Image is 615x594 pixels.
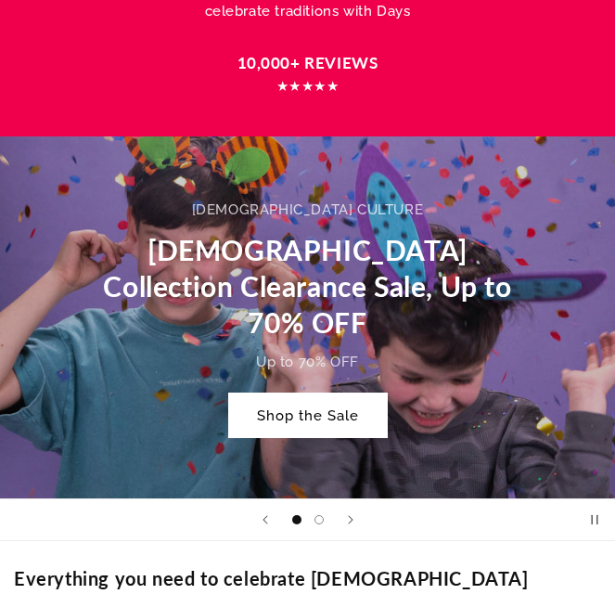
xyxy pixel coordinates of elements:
button: Next slide [330,499,371,540]
div: [DEMOGRAPHIC_DATA] CULTURE [192,198,424,223]
h3: 10,000+ REVIEWS [37,51,578,75]
p: ★★★★★ [37,74,578,99]
button: Pause slideshow [574,499,615,540]
a: Shop the Sale [229,394,387,437]
button: Load slide 2 of 2 [308,509,330,531]
button: Load slide 1 of 2 [286,509,308,531]
span: Up to 70% OFF [256,354,359,370]
h2: [DEMOGRAPHIC_DATA] Collection Clearance Sale, Up to 70% OFF [87,232,528,341]
button: Previous slide [245,499,286,540]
